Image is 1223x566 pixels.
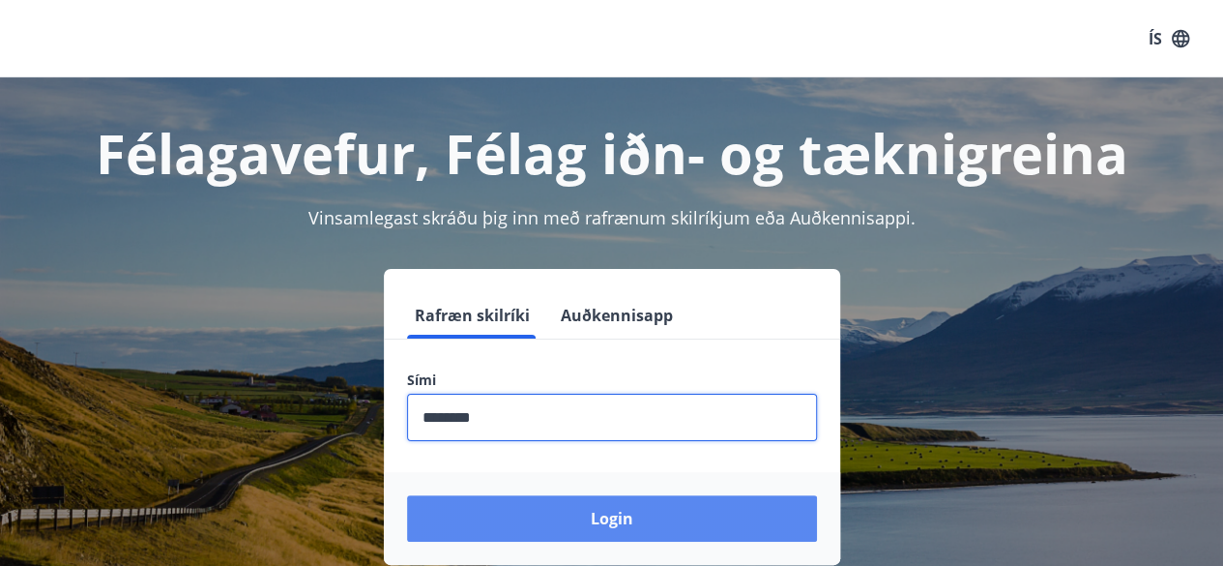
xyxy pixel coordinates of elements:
button: Rafræn skilríki [407,292,538,339]
button: ÍS [1138,21,1200,56]
span: Vinsamlegast skráðu þig inn með rafrænum skilríkjum eða Auðkennisappi. [308,206,916,229]
h1: Félagavefur, Félag iðn- og tæknigreina [23,116,1200,190]
button: Login [407,495,817,542]
button: Auðkennisapp [553,292,681,339]
label: Sími [407,371,817,390]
